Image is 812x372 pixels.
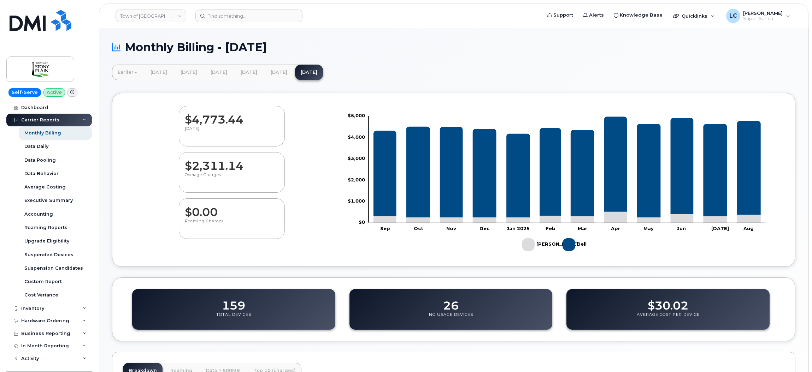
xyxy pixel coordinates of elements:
[578,226,587,231] tspan: Mar
[348,113,365,118] tspan: $5,000
[348,177,365,182] tspan: $2,000
[380,226,390,231] tspan: Sep
[637,312,700,325] p: Average Cost Per Device
[185,152,279,172] dd: $2,311.14
[216,312,251,325] p: Total Devices
[414,226,423,231] tspan: Oct
[611,226,620,231] tspan: Apr
[235,65,263,80] a: [DATE]
[677,226,686,231] tspan: Jun
[348,134,365,140] tspan: $4,000
[443,292,459,312] dd: 26
[546,226,555,231] tspan: Feb
[348,113,766,254] g: Chart
[185,172,279,185] p: Overage Charges
[429,312,473,325] p: No Usage Devices
[185,199,279,218] dd: $0.00
[185,126,279,139] p: [DATE]
[112,65,143,80] a: Earlier
[522,235,578,254] g: Rogers
[644,226,654,231] tspan: May
[446,226,456,231] tspan: Nov
[185,106,279,126] dd: $4,773.44
[373,212,761,223] g: Rogers
[359,219,365,225] tspan: $0
[185,218,279,231] p: Roaming Charges
[711,226,729,231] tspan: [DATE]
[348,198,365,204] tspan: $1,000
[507,226,530,231] tspan: Jan 2025
[743,226,754,231] tspan: Aug
[175,65,203,80] a: [DATE]
[265,65,293,80] a: [DATE]
[145,65,173,80] a: [DATE]
[348,155,365,161] tspan: $3,000
[295,65,323,80] a: [DATE]
[648,292,688,312] dd: $30.02
[112,41,795,53] h1: Monthly Billing - [DATE]
[479,226,490,231] tspan: Dec
[205,65,233,80] a: [DATE]
[522,235,588,254] g: Legend
[373,117,761,217] g: Bell
[222,292,245,312] dd: 159
[563,235,588,254] g: Bell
